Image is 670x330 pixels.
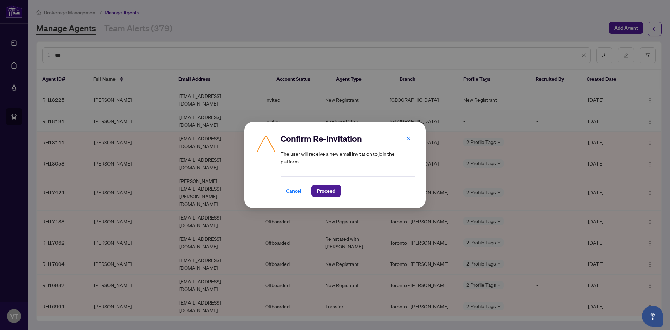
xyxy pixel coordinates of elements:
[642,306,663,327] button: Open asap
[317,185,335,197] span: Proceed
[281,185,307,197] button: Cancel
[281,133,415,144] h2: Confirm Re-invitation
[311,185,341,197] button: Proceed
[286,185,301,197] span: Cancel
[406,136,411,141] span: close
[281,150,415,165] article: The user will receive a new email invitation to join the platform.
[255,133,276,154] img: Caution Icon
